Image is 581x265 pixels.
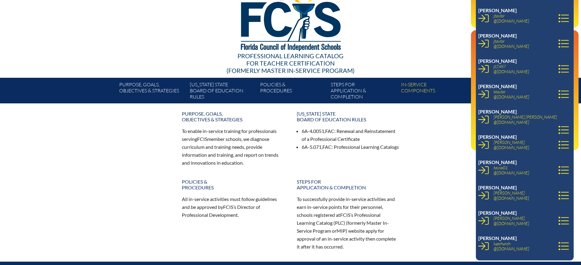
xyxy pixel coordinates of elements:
a: Policies &Procedures [258,80,328,103]
a: [PERSON_NAME]@[DOMAIN_NAME] [491,138,531,151]
a: PLC Coordinator [US_STATE] Council of Independent Schools since [DATE] [473,89,570,109]
a: User infoEE Control Panel [473,0,520,9]
a: [US_STATE] StateBoard of Education rules [293,108,403,125]
span: [PERSON_NAME] [478,210,517,216]
span: [PERSON_NAME] [478,159,517,165]
span: [PERSON_NAME] [478,184,517,190]
span: FCIS [340,212,350,218]
a: [US_STATE] StateBoard of Education rules [187,80,258,103]
li: 6A-5.071, : Professional Learning Catalogs [302,143,399,151]
a: jtaylor@[DOMAIN_NAME] [491,12,531,25]
span: [PERSON_NAME] [478,235,517,241]
span: FAC [325,128,334,134]
a: Purpose, goals,objectives & strategies [117,80,187,103]
a: taysa01@[DOMAIN_NAME] [491,164,531,177]
span: MIP [336,228,346,234]
a: Steps forapplication & completion [328,80,399,103]
span: PLC [335,220,344,226]
a: Steps forapplication & completion [293,176,403,193]
span: [PERSON_NAME] [478,7,517,13]
span: [PERSON_NAME] [478,109,517,114]
a: Email passwordEmail &password [473,56,499,76]
span: [PERSON_NAME] [478,33,517,38]
span: FAC [322,144,332,150]
a: In-servicecomponents [399,80,469,103]
a: Policies &Procedures [178,176,288,193]
span: for Teacher Certification [246,59,335,67]
span: FCIS [223,204,233,210]
p: To enable in-service training for professionals serving member schools, we diagnose curriculum an... [182,127,285,167]
div: Professional Learning Catalog (formerly Master In-service Program) [115,52,467,74]
a: [PERSON_NAME]@[DOMAIN_NAME] [491,189,531,202]
a: User infoReports [473,11,500,19]
a: [PERSON_NAME].[PERSON_NAME]@[DOMAIN_NAME] [491,113,559,126]
span: FCIS [197,136,207,142]
a: jtaylor@[DOMAIN_NAME] [491,37,531,50]
p: All in-service activities must follow guidelines and be approved by ’s Director of Professional D... [182,195,285,219]
span: [PERSON_NAME] [478,134,517,140]
a: lupchurch@[DOMAIN_NAME] [491,240,531,252]
a: jt2487@[DOMAIN_NAME] [491,63,531,75]
p: To successfully provide in-service activities and earn in-service points for their personnel, sch... [297,195,399,250]
a: [PERSON_NAME]@[DOMAIN_NAME] [491,214,531,227]
svg: Log out [569,140,574,145]
li: 6A-4.0051, : Renewal and Reinstatement of a Professional Certificate [302,127,399,143]
span: [PERSON_NAME] [478,83,517,89]
a: Purpose, goals,objectives & strategies [178,108,288,125]
a: Director of Professional Development [US_STATE] Council of Independent Schools since [DATE] [473,111,570,131]
a: ktaylor@[DOMAIN_NAME] [491,88,531,101]
span: [PERSON_NAME] [478,58,517,64]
